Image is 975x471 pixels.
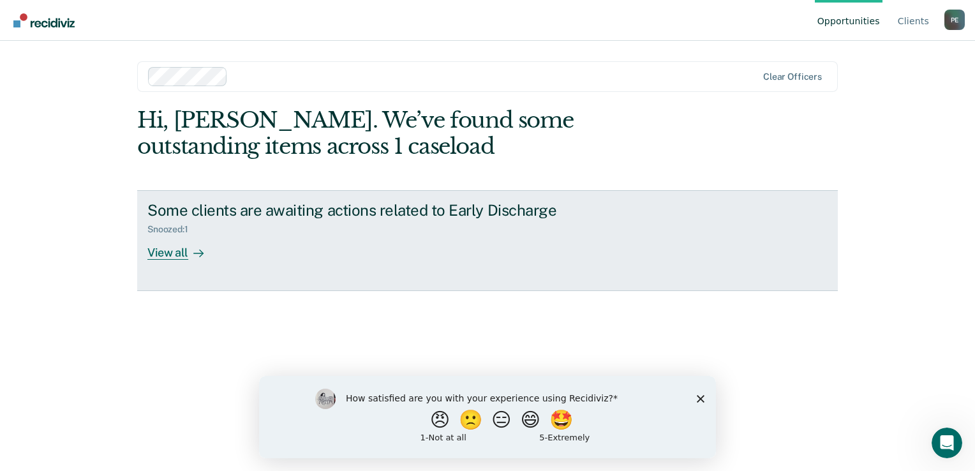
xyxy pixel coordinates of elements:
[944,10,965,30] button: Profile dropdown button
[763,71,822,82] div: Clear officers
[147,201,595,220] div: Some clients are awaiting actions related to Early Discharge
[932,428,962,458] iframe: Intercom live chat
[259,376,716,458] iframe: Survey by Kim from Recidiviz
[137,190,838,291] a: Some clients are awaiting actions related to Early DischargeSnoozed:1View all
[147,224,198,235] div: Snoozed : 1
[147,235,219,260] div: View all
[944,10,965,30] div: P E
[137,107,697,160] div: Hi, [PERSON_NAME]. We’ve found some outstanding items across 1 caseload
[13,13,75,27] img: Recidiviz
